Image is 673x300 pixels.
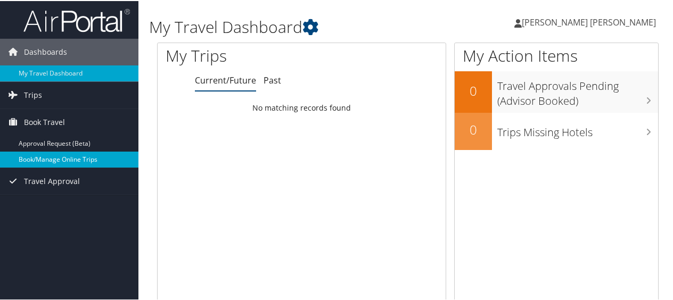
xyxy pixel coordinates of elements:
[455,112,658,149] a: 0Trips Missing Hotels
[497,72,658,107] h3: Travel Approvals Pending (Advisor Booked)
[264,73,281,85] a: Past
[24,38,67,64] span: Dashboards
[23,7,130,32] img: airportal-logo.png
[195,73,256,85] a: Current/Future
[522,15,656,27] span: [PERSON_NAME] [PERSON_NAME]
[24,108,65,135] span: Book Travel
[455,81,492,99] h2: 0
[455,120,492,138] h2: 0
[24,81,42,107] span: Trips
[149,15,494,37] h1: My Travel Dashboard
[158,97,446,116] td: No matching records found
[166,44,318,66] h1: My Trips
[497,119,658,139] h3: Trips Missing Hotels
[455,70,658,111] a: 0Travel Approvals Pending (Advisor Booked)
[514,5,667,37] a: [PERSON_NAME] [PERSON_NAME]
[24,167,80,194] span: Travel Approval
[455,44,658,66] h1: My Action Items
